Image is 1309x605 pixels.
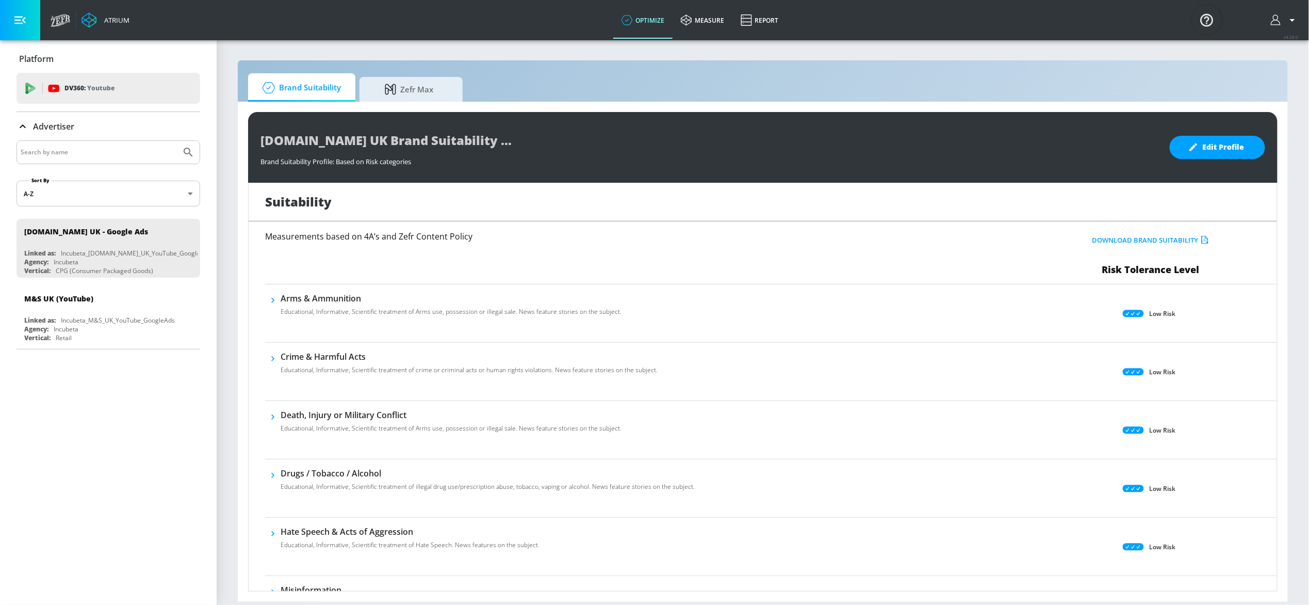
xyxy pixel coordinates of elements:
[24,333,51,342] div: Vertical:
[613,2,673,39] a: optimize
[24,227,148,236] div: [DOMAIN_NAME] UK - Google Ads
[17,286,200,345] div: M&S UK (YouTube)Linked as:Incubeta_M&S_UK_YouTube_GoogleAdsAgency:IncubetaVertical:Retail
[87,83,114,93] p: Youtube
[17,181,200,206] div: A-Z
[100,15,129,25] div: Atrium
[1102,263,1199,276] span: Risk Tolerance Level
[61,249,211,258] div: Incubeta_[DOMAIN_NAME]_UK_YouTube_GoogleAds
[281,307,621,316] p: Educational, Informative, Scientific treatment of Arms use, possession or illegal sale. News feat...
[24,266,51,275] div: Vertical:
[281,351,658,362] h6: Crime & Harmful Acts
[21,146,177,159] input: Search by name
[732,2,787,39] a: Report
[281,293,621,304] h6: Arms & Ammunition
[281,351,658,381] div: Crime & Harmful ActsEducational, Informative, Scientific treatment of crime or criminal acts or h...
[1149,308,1175,319] p: Low Risk
[265,193,332,210] h1: Suitability
[17,44,200,73] div: Platform
[281,526,539,537] h6: Hate Speech & Acts of Aggression
[258,75,341,100] span: Brand Suitability
[19,53,54,65] p: Platform
[281,293,621,323] div: Arms & AmmunitionEducational, Informative, Scientific treatment of Arms use, possession or illega...
[281,584,708,596] h6: Misinformation
[24,316,56,325] div: Linked as:
[281,424,621,433] p: Educational, Informative, Scientific treatment of Arms use, possession or illegal sale. News feat...
[1192,5,1221,34] button: Open Resource Center
[17,219,200,278] div: [DOMAIN_NAME] UK - Google AdsLinked as:Incubeta_[DOMAIN_NAME]_UK_YouTube_GoogleAdsAgency:Incubeta...
[1149,542,1175,552] p: Low Risk
[260,152,1159,166] div: Brand Suitability Profile: Based on Risk categories
[281,482,695,491] p: Educational, Informative, Scientific treatment of illegal drug use/prescription abuse, tobacco, v...
[281,468,695,498] div: Drugs / Tobacco / AlcoholEducational, Informative, Scientific treatment of illegal drug use/presc...
[61,316,175,325] div: Incubeta_M&S_UK_YouTube_GoogleAds
[281,526,539,556] div: Hate Speech & Acts of AggressionEducational, Informative, Scientific treatment of Hate Speech. Ne...
[24,258,48,266] div: Agency:
[1149,425,1175,436] p: Low Risk
[1089,232,1212,248] button: Download Brand Suitability
[54,258,78,266] div: Incubeta
[24,294,93,304] div: M&S UK (YouTube)
[81,12,129,28] a: Atrium
[281,409,621,439] div: Death, Injury or Military ConflictEducational, Informative, Scientific treatment of Arms use, pos...
[370,77,448,102] span: Zefr Max
[17,215,200,349] nav: list of Advertiser
[17,112,200,141] div: Advertiser
[281,409,621,421] h6: Death, Injury or Military Conflict
[1149,367,1175,377] p: Low Risk
[17,73,200,104] div: DV360: Youtube
[281,365,658,375] p: Educational, Informative, Scientific treatment of crime or criminal acts or human rights violatio...
[29,177,52,184] label: Sort By
[56,333,72,342] div: Retail
[24,249,56,258] div: Linked as:
[33,121,74,132] p: Advertiser
[64,83,114,94] p: DV360:
[281,468,695,479] h6: Drugs / Tobacco / Alcohol
[265,232,940,241] h6: Measurements based on 4A’s and Zefr Content Policy
[17,140,200,349] div: Advertiser
[281,540,539,550] p: Educational, Informative, Scientific treatment of Hate Speech. News features on the subject.
[1284,34,1299,40] span: v 4.28.0
[56,266,153,275] div: CPG (Consumer Packaged Goods)
[1149,483,1175,494] p: Low Risk
[1170,136,1265,159] button: Edit Profile
[54,325,78,333] div: Incubeta
[24,325,48,333] div: Agency:
[673,2,732,39] a: measure
[1190,141,1245,154] span: Edit Profile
